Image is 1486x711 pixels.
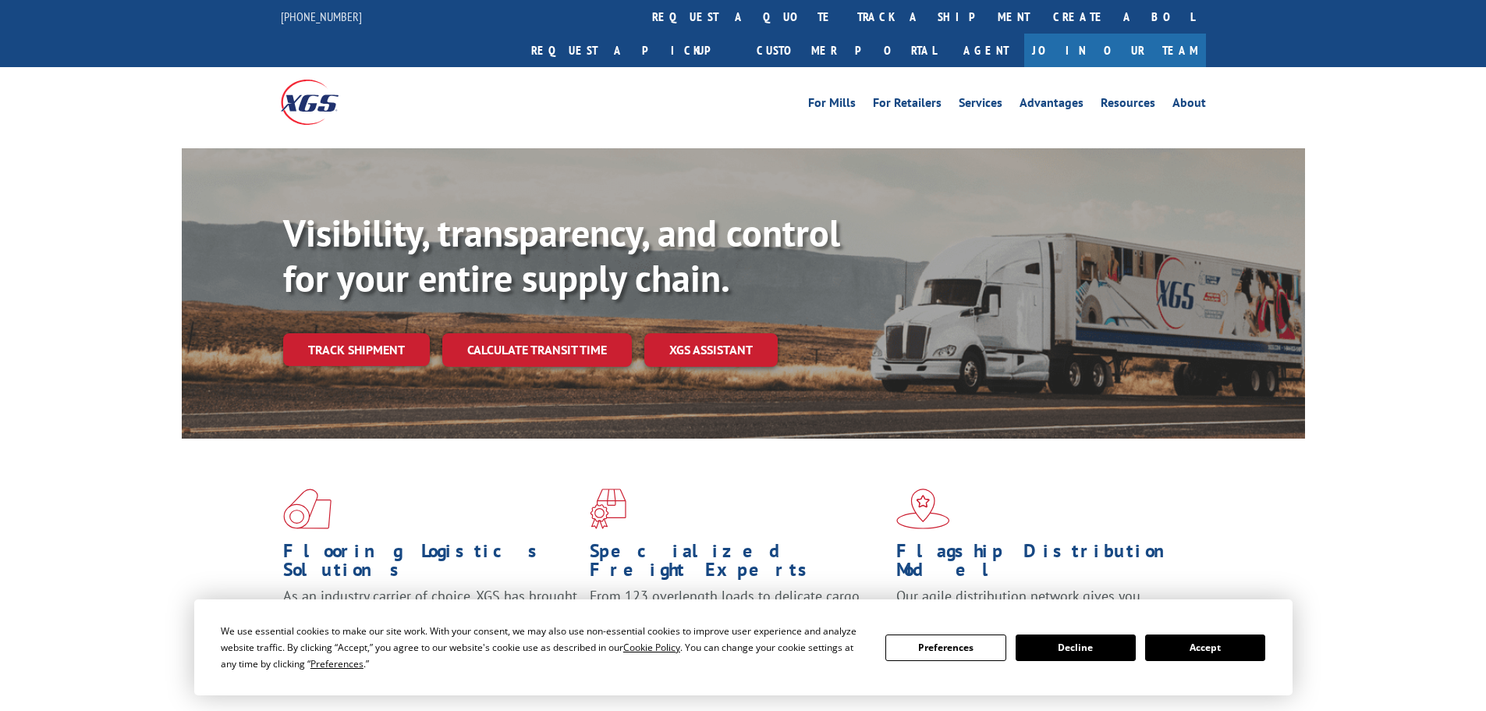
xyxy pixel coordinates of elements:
[896,542,1191,587] h1: Flagship Distribution Model
[221,623,867,672] div: We use essential cookies to make our site work. With your consent, we may also use non-essential ...
[194,599,1293,695] div: Cookie Consent Prompt
[283,587,577,642] span: As an industry carrier of choice, XGS has brought innovation and dedication to flooring logistics...
[283,542,578,587] h1: Flooring Logistics Solutions
[1016,635,1136,661] button: Decline
[623,641,680,654] span: Cookie Policy
[283,208,840,302] b: Visibility, transparency, and control for your entire supply chain.
[590,542,885,587] h1: Specialized Freight Experts
[959,97,1002,114] a: Services
[520,34,745,67] a: Request a pickup
[896,587,1183,624] span: Our agile distribution network gives you nationwide inventory management on demand.
[1145,635,1265,661] button: Accept
[644,333,778,367] a: XGS ASSISTANT
[948,34,1024,67] a: Agent
[590,587,885,656] p: From 123 overlength loads to delicate cargo, our experienced staff knows the best way to move you...
[281,9,362,24] a: [PHONE_NUMBER]
[590,489,626,529] img: xgs-icon-focused-on-flooring-red
[808,97,856,114] a: For Mills
[283,333,430,366] a: Track shipment
[1101,97,1155,114] a: Resources
[873,97,942,114] a: For Retailers
[283,489,332,529] img: xgs-icon-total-supply-chain-intelligence-red
[1172,97,1206,114] a: About
[896,489,950,529] img: xgs-icon-flagship-distribution-model-red
[885,635,1005,661] button: Preferences
[442,333,632,367] a: Calculate transit time
[310,657,364,670] span: Preferences
[745,34,948,67] a: Customer Portal
[1024,34,1206,67] a: Join Our Team
[1020,97,1083,114] a: Advantages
